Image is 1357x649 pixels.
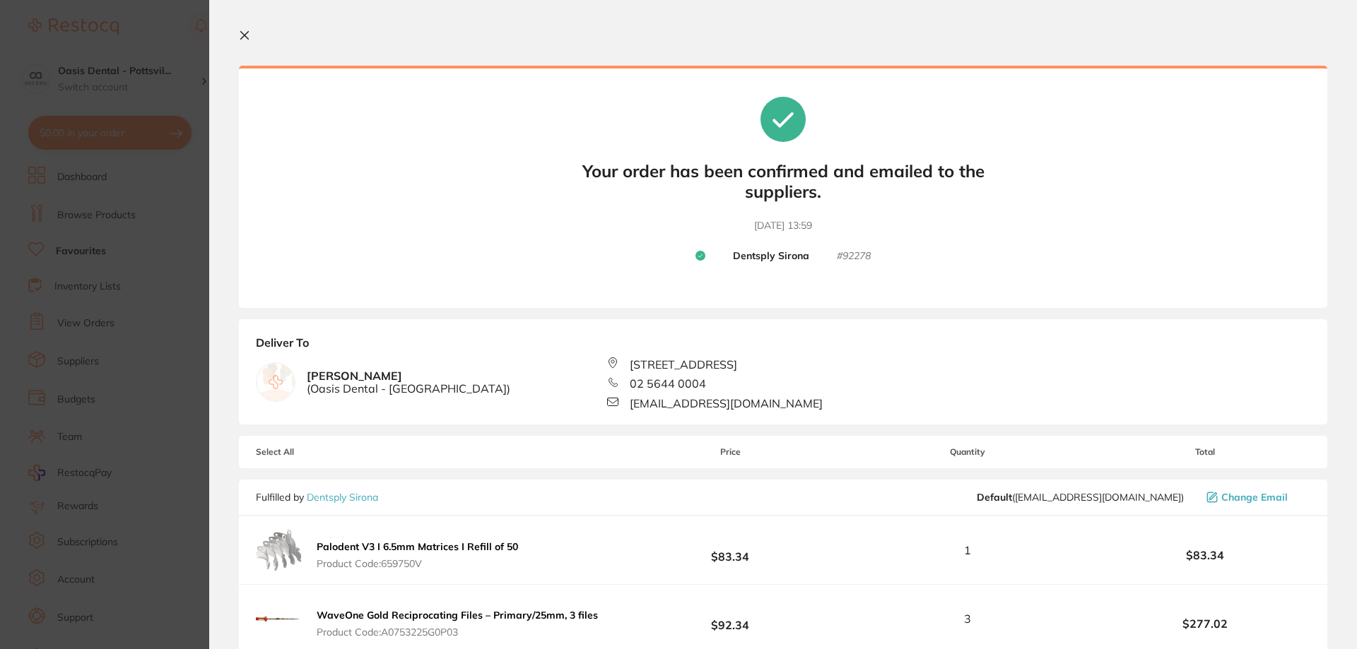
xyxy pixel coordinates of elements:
[1221,492,1288,503] span: Change Email
[257,363,295,401] img: empty.jpg
[256,492,378,503] p: Fulfilled by
[256,528,301,573] img: MXlvdW1yYw
[1100,549,1310,561] b: $83.34
[312,609,602,638] button: WaveOne Gold Reciprocating Files – Primary/25mm, 3 files Product Code:A0753225G0P03
[256,447,397,457] span: Select All
[1202,491,1310,504] button: Change Email
[312,540,522,570] button: Palodent V3 I 6.5mm Matrices I Refill of 50 Product Code:659750V
[630,397,823,410] span: [EMAIL_ADDRESS][DOMAIN_NAME]
[964,612,971,625] span: 3
[256,596,301,641] img: Y2NhZ3lteA
[625,606,835,632] b: $92.34
[977,491,1012,504] b: Default
[837,250,871,263] small: # 92278
[733,250,809,263] b: Dentsply Sirona
[836,447,1100,457] span: Quantity
[307,369,510,395] b: [PERSON_NAME]
[630,377,706,390] span: 02 5644 0004
[630,358,737,371] span: [STREET_ADDRESS]
[625,447,835,457] span: Price
[317,558,518,569] span: Product Code: 659750V
[317,609,598,621] b: WaveOne Gold Reciprocating Files – Primary/25mm, 3 files
[317,626,598,638] span: Product Code: A0753225G0P03
[1100,447,1310,457] span: Total
[625,537,835,564] b: $83.34
[307,491,378,504] a: Dentsply Sirona
[1100,617,1310,630] b: $277.02
[317,540,518,553] b: Palodent V3 I 6.5mm Matrices I Refill of 50
[977,492,1184,503] span: clientservices@dentsplysirona.com
[964,544,971,556] span: 1
[571,161,995,202] b: Your order has been confirmed and emailed to the suppliers.
[307,382,510,395] span: ( Oasis Dental - [GEOGRAPHIC_DATA] )
[256,336,1310,357] b: Deliver To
